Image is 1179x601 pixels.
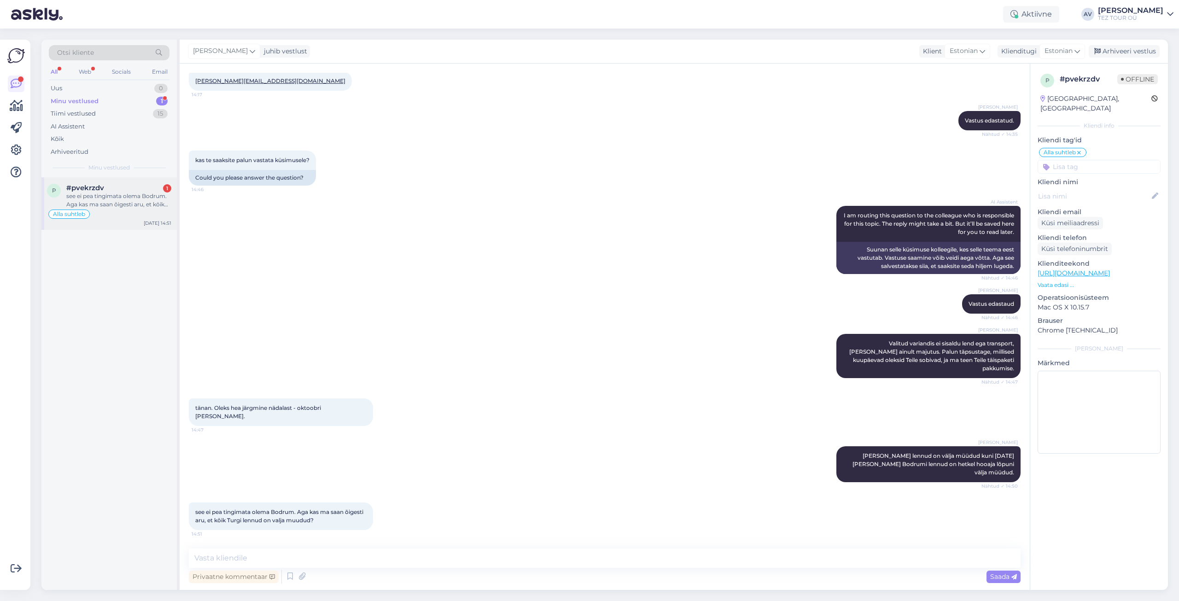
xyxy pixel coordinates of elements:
span: Valitud variandis ei sisaldu lend ega transport, [PERSON_NAME] ainult majutus. Palun täpsustage, ... [849,340,1016,372]
span: [PERSON_NAME] [978,287,1018,294]
span: Minu vestlused [88,163,130,172]
img: Askly Logo [7,47,25,64]
p: Kliendi telefon [1038,233,1161,243]
div: Web [77,66,93,78]
span: Nähtud ✓ 14:35 [982,131,1018,138]
span: [PERSON_NAME] lennud on välja müüdud kuni [DATE] [PERSON_NAME] Bodrumi lennud on hetkel hooaja lõ... [852,452,1016,476]
span: Nähtud ✓ 14:46 [981,314,1018,321]
div: Uus [51,84,62,93]
div: TEZ TOUR OÜ [1098,14,1163,22]
div: Could you please answer the question? [189,170,316,186]
div: [PERSON_NAME] [1038,344,1161,353]
span: Nähtud ✓ 14:46 [981,274,1018,281]
span: [PERSON_NAME] [978,104,1018,111]
span: #pvekrzdv [66,184,104,192]
div: Suunan selle küsimuse kolleegile, kes selle teema eest vastutab. Vastuse saamine võib veidi aega ... [836,242,1021,274]
span: 14:17 [192,91,226,98]
input: Lisa nimi [1038,191,1150,201]
div: 1 [156,97,168,106]
span: Offline [1117,74,1158,84]
span: Alla suhtleb [53,211,85,217]
div: Arhiveeri vestlus [1089,45,1160,58]
span: kas te saaksite palun vastata küsimusele? [195,157,309,163]
span: I am routing this question to the colleague who is responsible for this topic. The reply might ta... [844,212,1016,235]
div: [GEOGRAPHIC_DATA], [GEOGRAPHIC_DATA] [1040,94,1151,113]
span: Alla suhtleb [1044,150,1076,155]
a: [PERSON_NAME]TEZ TOUR OÜ [1098,7,1173,22]
p: Kliendi tag'id [1038,135,1161,145]
div: [DATE] 14:51 [144,220,171,227]
div: Arhiveeritud [51,147,88,157]
div: Minu vestlused [51,97,99,106]
div: see ei pea tingimata olema Bodrum. Aga kas ma saan õigesti aru, et kōik Turgi lennud on valja muu... [66,192,171,209]
span: p [52,187,56,194]
div: 0 [154,84,168,93]
span: [PERSON_NAME] [978,439,1018,446]
div: [PERSON_NAME] [1098,7,1163,14]
span: Otsi kliente [57,48,94,58]
div: All [49,66,59,78]
span: Estonian [1045,46,1073,56]
p: Kliendi nimi [1038,177,1161,187]
span: 14:46 [192,186,226,193]
div: Küsi telefoninumbrit [1038,243,1112,255]
span: Nähtud ✓ 14:47 [981,379,1018,385]
div: Aktiivne [1003,6,1059,23]
span: Saada [990,572,1017,581]
p: Mac OS X 10.15.7 [1038,303,1161,312]
div: 1 [163,184,171,193]
p: Vaata edasi ... [1038,281,1161,289]
p: Operatsioonisüsteem [1038,293,1161,303]
span: p [1045,77,1050,84]
div: # pvekrzdv [1060,74,1117,85]
input: Lisa tag [1038,160,1161,174]
p: Brauser [1038,316,1161,326]
div: Kliendi info [1038,122,1161,130]
div: Küsi meiliaadressi [1038,217,1103,229]
span: AI Assistent [983,198,1018,205]
p: Klienditeekond [1038,259,1161,268]
p: Chrome [TECHNICAL_ID] [1038,326,1161,335]
div: Tiimi vestlused [51,109,96,118]
a: [PERSON_NAME][EMAIL_ADDRESS][DOMAIN_NAME] [195,77,345,84]
span: Vastus edastaud [969,300,1014,307]
div: Socials [110,66,133,78]
span: Nähtud ✓ 14:50 [981,483,1018,490]
div: Privaatne kommentaar [189,571,279,583]
div: Email [150,66,169,78]
span: [PERSON_NAME] [193,46,248,56]
span: Estonian [950,46,978,56]
div: AV [1081,8,1094,21]
div: AI Assistent [51,122,85,131]
div: Klienditugi [998,47,1037,56]
div: 15 [153,109,168,118]
p: Märkmed [1038,358,1161,368]
div: Klient [919,47,942,56]
span: 14:47 [192,426,226,433]
span: Vastus edastatud. [965,117,1014,124]
span: 14:51 [192,531,226,537]
span: tänan. Oleks hea järgmine nädalast - oktoobri [PERSON_NAME]. [195,404,322,420]
p: Kliendi email [1038,207,1161,217]
span: see ei pea tingimata olema Bodrum. Aga kas ma saan õigesti aru, et kōik Turgi lennud on valja muu... [195,508,365,524]
span: [PERSON_NAME] [978,327,1018,333]
div: juhib vestlust [260,47,307,56]
a: [URL][DOMAIN_NAME] [1038,269,1110,277]
div: Kõik [51,134,64,144]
